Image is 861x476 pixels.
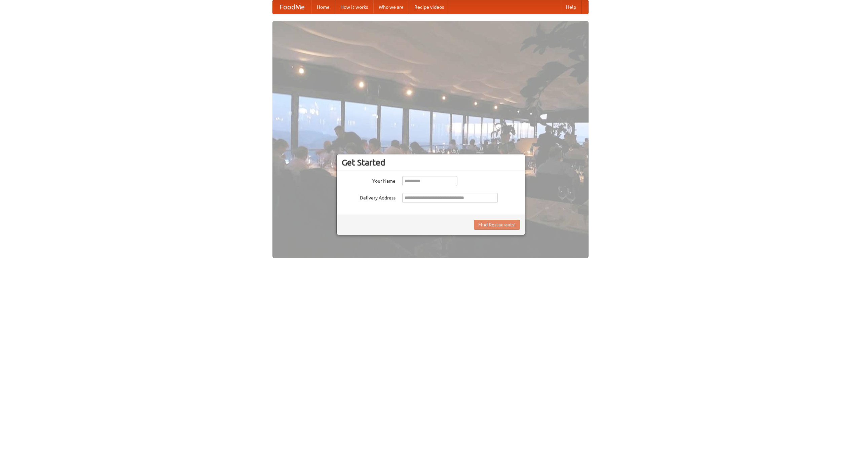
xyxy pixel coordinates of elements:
a: Recipe videos [409,0,449,14]
label: Your Name [342,176,396,184]
button: Find Restaurants! [474,220,520,230]
a: Who we are [373,0,409,14]
h3: Get Started [342,157,520,168]
a: How it works [335,0,373,14]
a: Help [561,0,582,14]
a: FoodMe [273,0,311,14]
a: Home [311,0,335,14]
label: Delivery Address [342,193,396,201]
